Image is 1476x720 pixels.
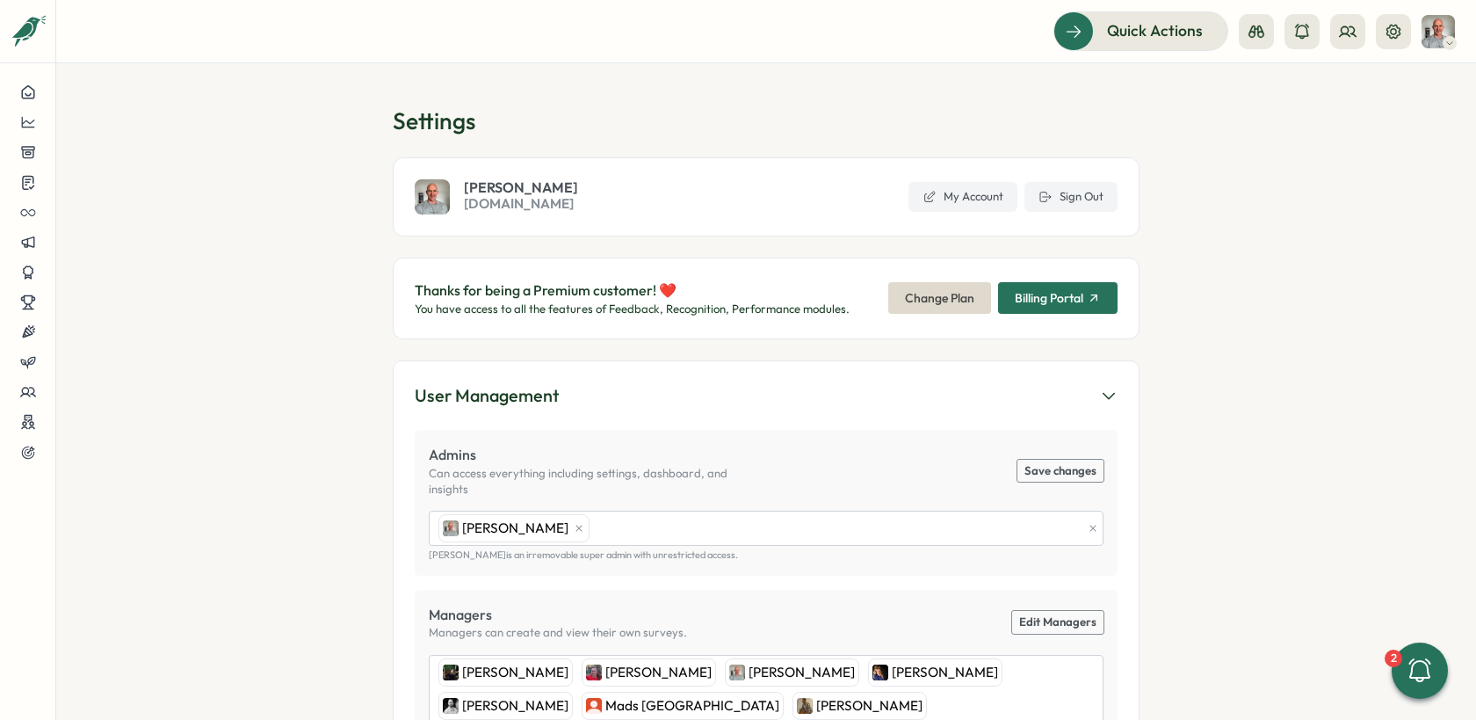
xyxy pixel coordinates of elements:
span: [PERSON_NAME] [816,696,922,716]
a: Edit Managers [1012,611,1103,634]
img: Theo Mathieu [443,665,459,680]
span: Change Plan [905,283,974,313]
span: [PERSON_NAME] [464,180,578,194]
p: [PERSON_NAME] is an irremovable super admin with unrestricted access. [429,549,1103,561]
span: Quick Actions [1107,19,1203,42]
button: 2 [1392,643,1448,699]
span: [PERSON_NAME] [605,663,712,682]
img: Amir Darvish [797,698,813,714]
span: Sign Out [1060,189,1103,205]
div: User Management [415,382,559,410]
p: Managers can create and view their own surveys. [429,625,687,641]
span: [PERSON_NAME] [749,663,855,682]
span: Billing Portal [1015,292,1083,304]
span: [PERSON_NAME] [462,519,568,538]
img: Mads Korsholm [586,698,602,714]
button: Save changes [1017,460,1103,483]
img: Philipp Eberhardt [415,179,450,215]
img: Philipp Eberhardt [729,665,745,680]
a: My Account [908,182,1017,212]
h1: Settings [393,105,1140,136]
span: Mads [GEOGRAPHIC_DATA] [605,696,779,716]
span: My Account [944,189,1003,205]
p: You have access to all the features of Feedback, Recognition, Performance modules. [415,302,850,317]
img: Kristoffer Nygaard [443,698,459,714]
button: Quick Actions [1053,11,1228,50]
img: Emilie Trouillard [586,665,602,680]
img: Philipp Eberhardt [1422,15,1455,48]
button: Sign Out [1024,182,1118,212]
button: Change Plan [888,282,991,314]
div: 2 [1385,650,1402,667]
span: [DOMAIN_NAME] [464,194,578,214]
img: Philipp Eberhardt [443,520,459,536]
img: Karen Mantay [872,665,888,680]
p: Thanks for being a Premium customer! ❤️ [415,280,850,302]
p: Can access everything including settings, dashboard, and insights [429,466,766,497]
span: [PERSON_NAME] [462,663,568,682]
p: Managers [429,604,687,626]
p: Admins [429,444,766,466]
button: User Management [415,382,1118,410]
span: [PERSON_NAME] [892,663,998,682]
span: [PERSON_NAME] [462,696,568,716]
button: Billing Portal [998,282,1118,314]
